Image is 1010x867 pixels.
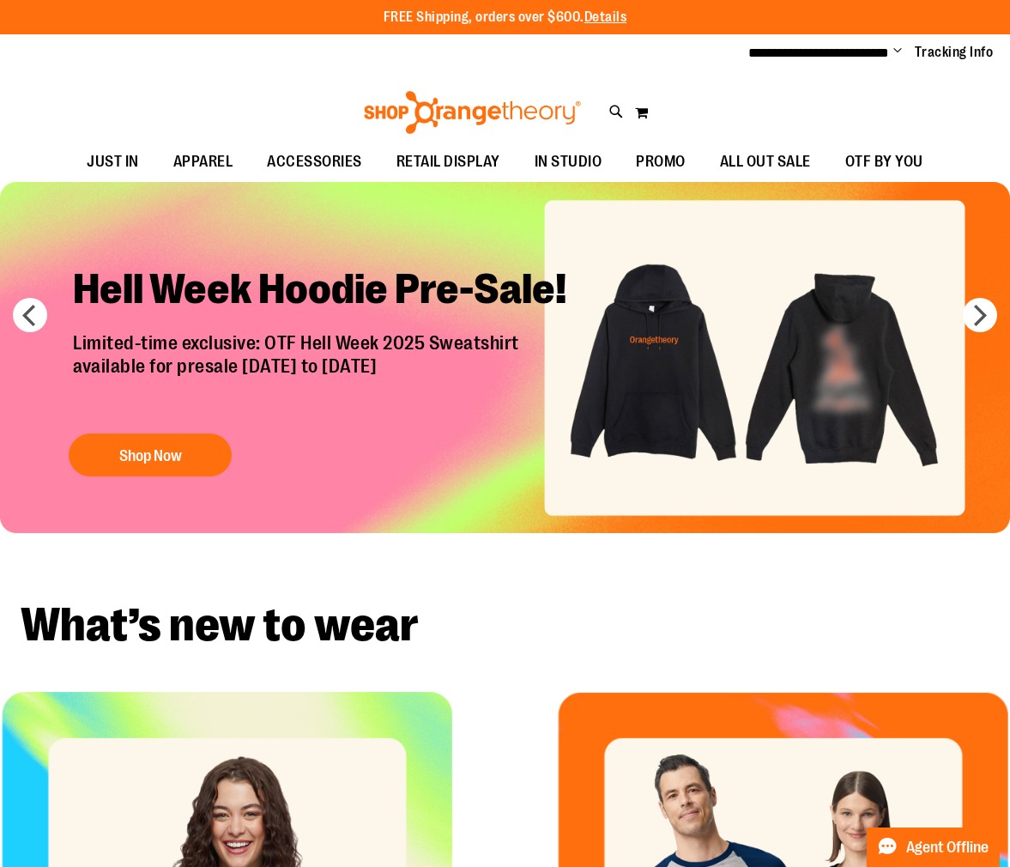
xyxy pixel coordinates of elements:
[636,142,686,181] span: PROMO
[906,840,989,856] span: Agent Offline
[720,142,811,181] span: ALL OUT SALE
[60,251,596,332] h2: Hell Week Hoodie Pre-Sale!
[963,298,997,332] button: next
[384,8,627,27] p: FREE Shipping, orders over $600.
[267,142,362,181] span: ACCESSORIES
[69,433,232,476] button: Shop Now
[361,91,584,134] img: Shop Orangetheory
[535,142,602,181] span: IN STUDIO
[173,142,233,181] span: APPAREL
[87,142,139,181] span: JUST IN
[60,332,596,416] p: Limited-time exclusive: OTF Hell Week 2025 Sweatshirt available for presale [DATE] to [DATE]
[584,9,627,25] a: Details
[845,142,923,181] span: OTF BY YOU
[915,43,994,62] a: Tracking Info
[21,602,989,649] h2: What’s new to wear
[867,828,1000,867] button: Agent Offline
[13,298,47,332] button: prev
[60,251,596,485] a: Hell Week Hoodie Pre-Sale! Limited-time exclusive: OTF Hell Week 2025 Sweatshirtavailable for pre...
[396,142,500,181] span: RETAIL DISPLAY
[893,44,902,61] button: Account menu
